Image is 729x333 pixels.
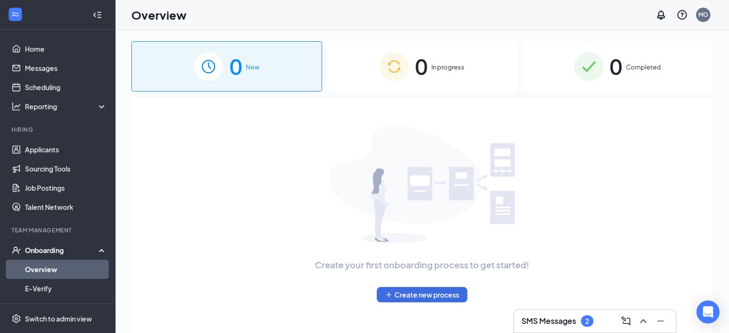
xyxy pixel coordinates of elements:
[655,315,666,327] svg: Minimize
[25,78,107,97] a: Scheduling
[25,102,107,111] div: Reporting
[25,245,99,255] div: Onboarding
[521,316,576,326] h3: SMS Messages
[620,315,632,327] svg: ComposeMessage
[25,298,107,317] a: Onboarding Documents
[618,313,634,329] button: ComposeMessage
[25,159,107,178] a: Sourcing Tools
[25,197,107,217] a: Talent Network
[610,50,622,83] span: 0
[637,315,649,327] svg: ChevronUp
[636,313,651,329] button: ChevronUp
[93,10,102,20] svg: Collapse
[25,260,107,279] a: Overview
[315,258,529,272] span: Create your first onboarding process to get started!
[230,50,242,83] span: 0
[12,226,105,234] div: Team Management
[377,287,467,302] button: PlusCreate new process
[676,9,688,21] svg: QuestionInfo
[585,317,589,325] div: 2
[12,126,105,134] div: Hiring
[12,102,21,111] svg: Analysis
[246,62,259,72] span: New
[11,10,20,19] svg: WorkstreamLogo
[25,178,107,197] a: Job Postings
[698,11,708,19] div: MO
[12,314,21,323] svg: Settings
[25,314,92,323] div: Switch to admin view
[626,62,661,72] span: Completed
[655,9,667,21] svg: Notifications
[25,39,107,58] a: Home
[696,300,719,323] div: Open Intercom Messenger
[431,62,464,72] span: In progress
[12,245,21,255] svg: UserCheck
[415,50,428,83] span: 0
[25,140,107,159] a: Applicants
[385,291,393,299] svg: Plus
[653,313,668,329] button: Minimize
[25,58,107,78] a: Messages
[131,7,186,23] h1: Overview
[25,279,107,298] a: E-Verify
